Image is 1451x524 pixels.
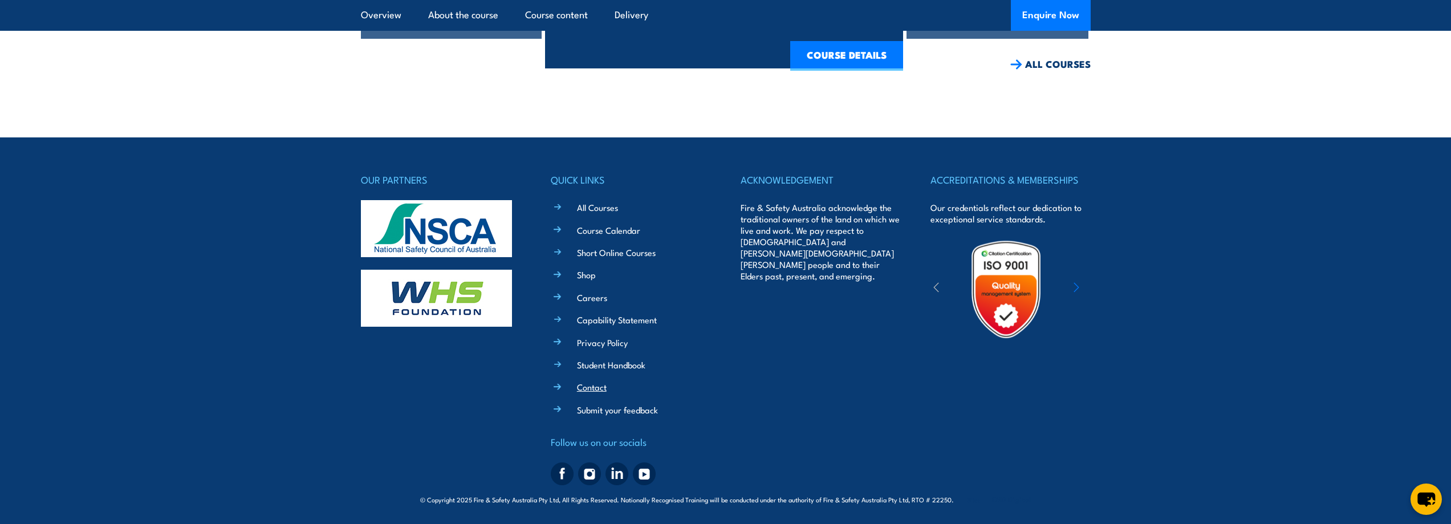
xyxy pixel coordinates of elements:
a: ALL COURSES [1010,58,1091,71]
a: KND Digital [991,493,1031,505]
a: COURSE DETAILS [790,41,903,71]
button: chat-button [1411,484,1442,515]
a: Submit your feedback [577,404,658,416]
img: Untitled design (19) [956,239,1056,339]
h4: OUR PARTNERS [361,172,521,188]
h4: Follow us on our socials [551,434,710,450]
p: Fire & Safety Australia acknowledge the traditional owners of the land on which we live and work.... [741,202,900,282]
a: Shop [577,269,596,281]
a: Short Online Courses [577,246,656,258]
h4: ACKNOWLEDGEMENT [741,172,900,188]
a: Contact [577,381,607,393]
a: Privacy Policy [577,336,628,348]
a: Course Calendar [577,224,640,236]
span: Site: [967,495,1031,504]
a: Student Handbook [577,359,645,371]
span: © Copyright 2025 Fire & Safety Australia Pty Ltd, All Rights Reserved. Nationally Recognised Trai... [420,494,1031,505]
img: ewpa-logo [1056,270,1156,309]
h4: ACCREDITATIONS & MEMBERSHIPS [930,172,1090,188]
a: Careers [577,291,607,303]
a: Capability Statement [577,314,657,326]
p: Our credentials reflect our dedication to exceptional service standards. [930,202,1090,225]
h4: QUICK LINKS [551,172,710,188]
a: All Courses [577,201,618,213]
img: whs-logo-footer [361,270,512,327]
img: nsca-logo-footer [361,200,512,257]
